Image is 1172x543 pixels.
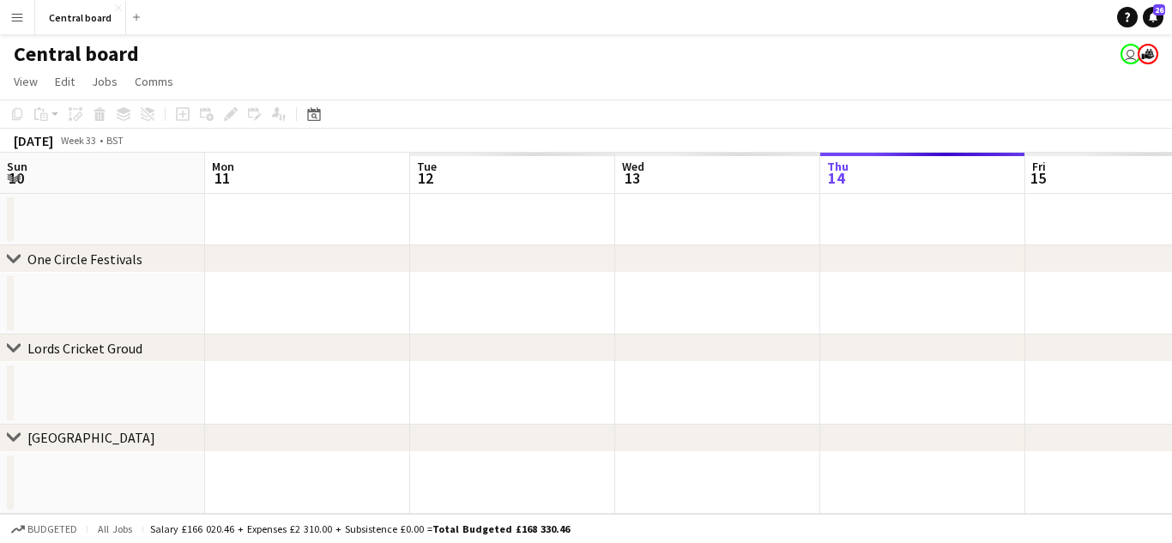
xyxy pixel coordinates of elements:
a: Comms [128,70,180,93]
span: 14 [825,168,849,188]
div: Salary £166 020.46 + Expenses £2 310.00 + Subsistence £0.00 = [150,522,570,535]
span: All jobs [94,522,136,535]
div: One Circle Festivals [27,250,142,268]
div: [GEOGRAPHIC_DATA] [27,429,155,446]
button: Budgeted [9,520,80,539]
a: Edit [48,70,82,93]
a: Jobs [85,70,124,93]
span: Jobs [92,74,118,89]
span: Fri [1032,159,1046,174]
span: Mon [212,159,234,174]
span: Thu [827,159,849,174]
app-user-avatar: Henrietta Hovanyecz [1138,44,1158,64]
span: 10 [4,168,27,188]
span: 11 [209,168,234,188]
a: 26 [1143,7,1163,27]
span: Edit [55,74,75,89]
div: Lords Cricket Groud [27,340,142,357]
span: Budgeted [27,523,77,535]
span: Total Budgeted £168 330.46 [432,522,570,535]
span: Week 33 [57,134,100,147]
span: 12 [414,168,437,188]
a: View [7,70,45,93]
span: 13 [619,168,644,188]
div: BST [106,134,124,147]
span: 26 [1153,4,1165,15]
app-user-avatar: Hayley Ekwubiri [1121,44,1141,64]
div: [DATE] [14,132,53,149]
span: Sun [7,159,27,174]
span: Comms [135,74,173,89]
button: Central board [35,1,126,34]
h1: Central board [14,41,139,67]
span: Tue [417,159,437,174]
span: View [14,74,38,89]
span: Wed [622,159,644,174]
span: 15 [1030,168,1046,188]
